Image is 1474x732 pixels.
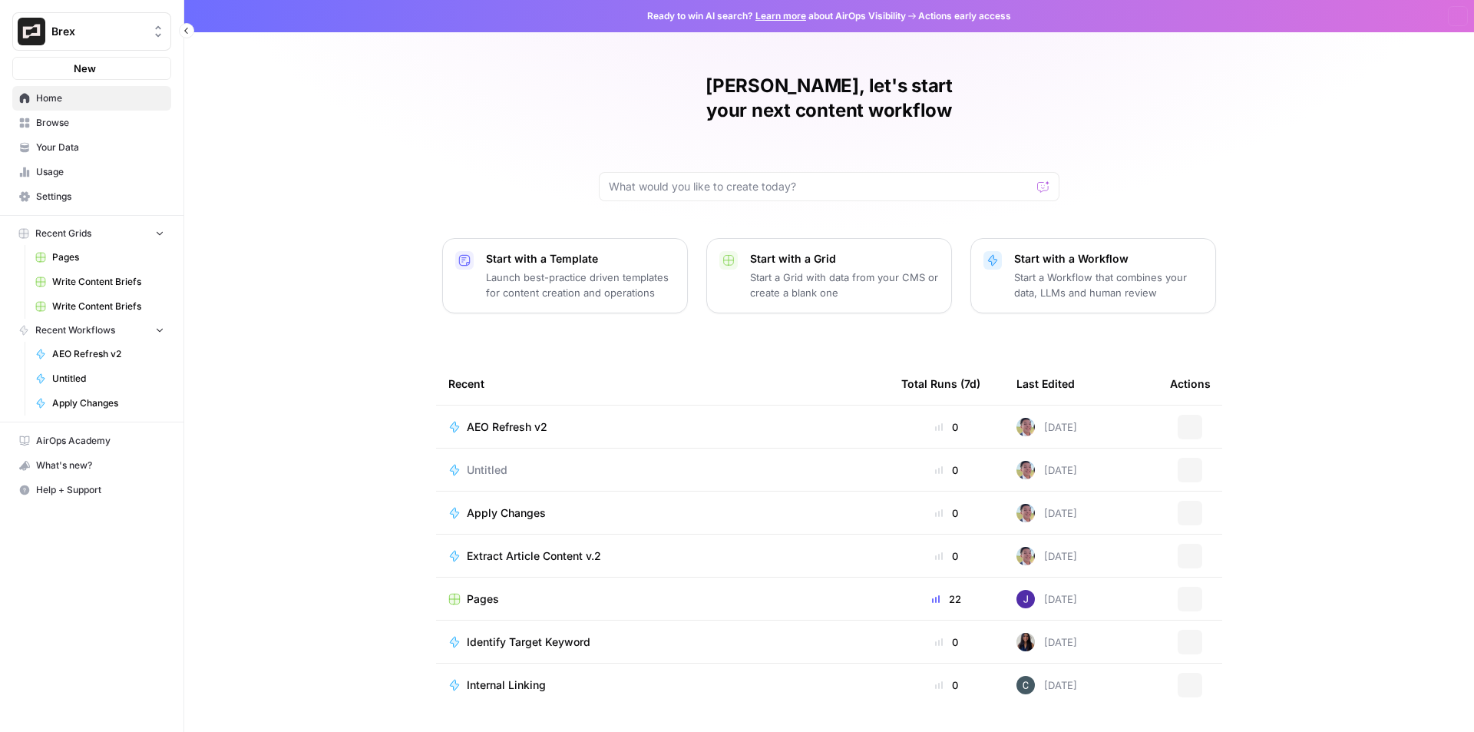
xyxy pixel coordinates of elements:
[1016,676,1077,694] div: [DATE]
[901,548,992,564] div: 0
[609,179,1031,194] input: What would you like to create today?
[467,462,507,478] span: Untitled
[28,270,171,294] a: Write Content Briefs
[52,300,164,313] span: Write Content Briefs
[486,270,675,300] p: Launch best-practice driven templates for content creation and operations
[448,462,877,478] a: Untitled
[1016,547,1035,565] img: 99f2gcj60tl1tjps57nny4cf0tt1
[970,238,1216,313] button: Start with a WorkflowStart a Workflow that combines your data, LLMs and human review
[12,184,171,209] a: Settings
[467,505,546,521] span: Apply Changes
[28,294,171,319] a: Write Content Briefs
[901,505,992,521] div: 0
[36,116,164,130] span: Browse
[750,251,939,267] p: Start with a Grid
[755,10,806,22] a: Learn more
[901,677,992,693] div: 0
[750,270,939,300] p: Start a Grid with data from your CMS or create a blank one
[28,342,171,366] a: AEO Refresh v2
[28,391,171,416] a: Apply Changes
[1016,363,1075,405] div: Last Edited
[442,238,688,313] button: Start with a TemplateLaunch best-practice driven templates for content creation and operations
[918,9,1011,23] span: Actions early access
[12,86,171,111] a: Home
[28,245,171,270] a: Pages
[35,323,115,337] span: Recent Workflows
[901,419,992,435] div: 0
[36,91,164,105] span: Home
[467,419,547,435] span: AEO Refresh v2
[448,419,877,435] a: AEO Refresh v2
[52,250,164,264] span: Pages
[12,319,171,342] button: Recent Workflows
[901,634,992,650] div: 0
[51,24,144,39] span: Brex
[599,74,1059,123] h1: [PERSON_NAME], let's start your next content workflow
[1016,590,1077,608] div: [DATE]
[12,478,171,502] button: Help + Support
[1016,461,1077,479] div: [DATE]
[1170,363,1211,405] div: Actions
[36,190,164,204] span: Settings
[1014,251,1203,267] p: Start with a Workflow
[1016,504,1035,522] img: 99f2gcj60tl1tjps57nny4cf0tt1
[36,483,164,497] span: Help + Support
[35,227,91,240] span: Recent Grids
[1016,418,1077,436] div: [DATE]
[12,429,171,453] a: AirOps Academy
[1016,633,1077,651] div: [DATE]
[467,634,590,650] span: Identify Target Keyword
[901,591,992,607] div: 22
[1014,270,1203,300] p: Start a Workflow that combines your data, LLMs and human review
[467,548,601,564] span: Extract Article Content v.2
[706,238,952,313] button: Start with a GridStart a Grid with data from your CMS or create a blank one
[1016,418,1035,436] img: 99f2gcj60tl1tjps57nny4cf0tt1
[1016,461,1035,479] img: 99f2gcj60tl1tjps57nny4cf0tt1
[448,505,877,521] a: Apply Changes
[448,634,877,650] a: Identify Target Keyword
[901,363,980,405] div: Total Runs (7d)
[12,453,171,478] button: What's new?
[467,677,546,693] span: Internal Linking
[28,366,171,391] a: Untitled
[12,111,171,135] a: Browse
[12,222,171,245] button: Recent Grids
[1016,633,1035,651] img: rox323kbkgutb4wcij4krxobkpon
[52,396,164,410] span: Apply Changes
[52,275,164,289] span: Write Content Briefs
[12,57,171,80] button: New
[18,18,45,45] img: Brex Logo
[36,165,164,179] span: Usage
[647,9,906,23] span: Ready to win AI search? about AirOps Visibility
[12,160,171,184] a: Usage
[1016,547,1077,565] div: [DATE]
[448,548,877,564] a: Extract Article Content v.2
[52,347,164,361] span: AEO Refresh v2
[12,135,171,160] a: Your Data
[36,434,164,448] span: AirOps Academy
[1016,676,1035,694] img: 9zdwb908u64ztvdz43xg4k8su9w3
[52,372,164,386] span: Untitled
[486,251,675,267] p: Start with a Template
[12,12,171,51] button: Workspace: Brex
[74,61,96,76] span: New
[1016,504,1077,522] div: [DATE]
[448,363,877,405] div: Recent
[36,141,164,154] span: Your Data
[448,591,877,607] a: Pages
[13,454,170,477] div: What's new?
[467,591,499,607] span: Pages
[1016,590,1035,608] img: ou33p77gnp0c7pdx9aw43iihmur7
[901,462,992,478] div: 0
[448,677,877,693] a: Internal Linking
